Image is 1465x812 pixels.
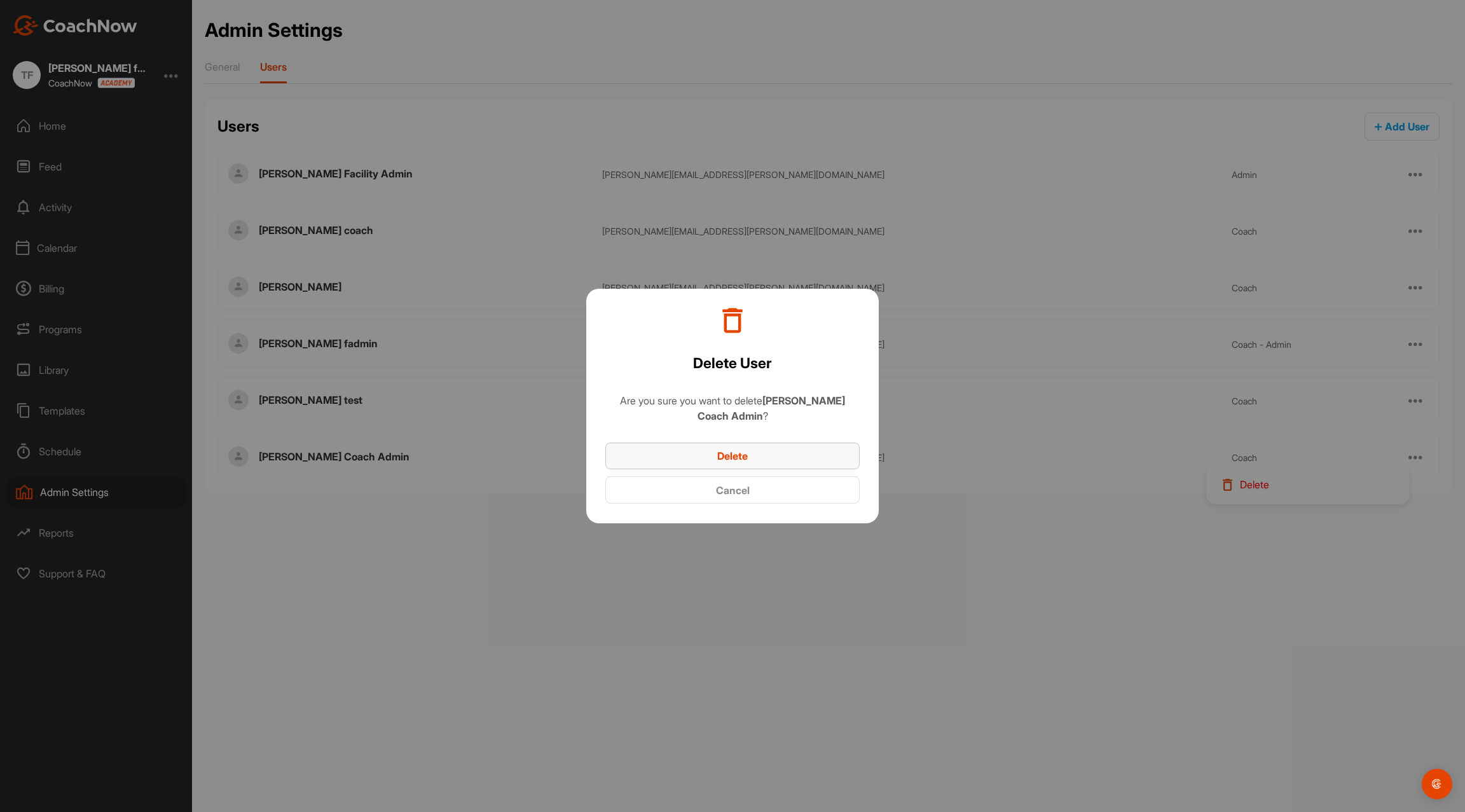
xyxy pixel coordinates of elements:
div: Open Intercom Messenger [1422,769,1452,799]
h2: Delete User [693,352,772,374]
span: Delete [717,450,748,462]
strong: [PERSON_NAME] Coach Admin [698,394,846,422]
span: Cancel [716,484,750,497]
button: Cancel [605,476,860,504]
p: Are you sure you want to delete ? [605,393,860,423]
button: Delete [605,443,860,470]
img: info [720,308,745,333]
